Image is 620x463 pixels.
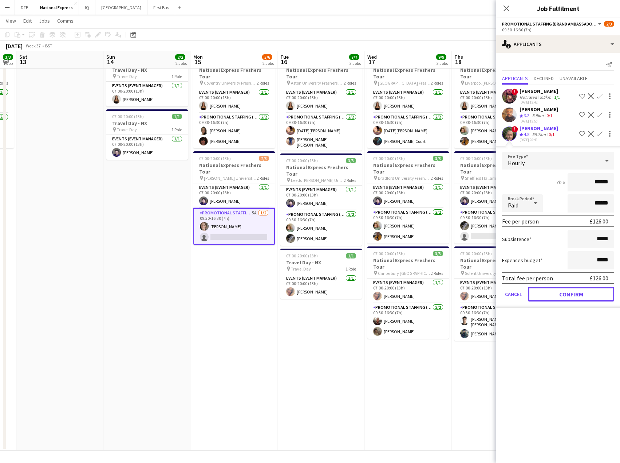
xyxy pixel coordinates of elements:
[546,113,552,118] app-skills-label: 0/1
[280,88,362,113] app-card-role: Events (Event Manager)1/107:00-20:00 (13h)[PERSON_NAME]
[23,17,32,24] span: Edit
[199,156,231,161] span: 07:00-20:00 (13h)
[524,132,529,137] span: 4.8
[496,4,620,13] h3: Job Fulfilment
[193,151,275,245] app-job-card: 07:00-20:00 (13h)2/3National Express Freshers Tour [PERSON_NAME] University Freshers Fair2 RolesE...
[520,125,558,132] div: [PERSON_NAME]
[502,21,597,27] span: Promotional Staffing (Brand Ambassadors)
[367,151,449,244] app-job-card: 07:00-20:00 (13h)3/3National Express Freshers Tour Bradford University Freshers Fair2 RolesEvents...
[367,208,449,244] app-card-role: Promotional Staffing (Brand Ambassadors)2/209:30-16:30 (7h)[PERSON_NAME][PERSON_NAME]
[291,266,311,272] span: Travel Day
[502,257,542,264] label: Expenses budget
[280,153,362,246] app-job-card: 07:00-20:00 (13h)3/3National Express Freshers Tour Leeds [PERSON_NAME] University Freshers Fair2 ...
[106,135,188,160] app-card-role: Events (Event Manager)1/107:00-20:00 (13h)[PERSON_NAME]
[193,56,275,148] div: 07:00-20:00 (13h)3/3National Express Freshers Tour Coventry University Freshers Fair2 RolesEvents...
[437,61,448,66] div: 3 Jobs
[106,109,188,160] div: 07:00-20:00 (13h)1/1Travel Day - NX Travel Day1 RoleEvents (Event Manager)1/107:00-20:00 (13h)[PE...
[528,287,614,301] button: Confirm
[280,186,362,210] app-card-role: Events (Event Manager)1/107:00-20:00 (13h)[PERSON_NAME]
[367,246,449,339] div: 07:00-20:00 (13h)3/3National Express Freshers Tour Canterbury [GEOGRAPHIC_DATA] Freshers Fair2 Ro...
[117,127,137,132] span: Travel Day
[433,156,443,161] span: 3/3
[286,158,318,163] span: 07:00-20:00 (13h)
[460,251,492,256] span: 07:00-20:00 (13h)
[259,156,269,161] span: 2/3
[454,279,536,303] app-card-role: Events (Event Manager)1/107:00-20:00 (13h)[PERSON_NAME]
[280,113,362,151] app-card-role: Promotional Staffing (Brand Ambassadors)2/209:30-16:30 (7h)[DATE][PERSON_NAME][PERSON_NAME] [PERS...
[34,0,79,15] button: National Express
[95,0,147,15] button: [GEOGRAPHIC_DATA]
[20,16,35,26] a: Edit
[112,114,144,119] span: 07:00-20:00 (13h)
[531,113,545,119] div: 5.9km
[279,58,289,66] span: 16
[117,74,137,79] span: Travel Day
[367,88,449,113] app-card-role: Events (Event Manager)1/107:00-20:00 (13h)[PERSON_NAME]
[257,80,269,86] span: 2 Roles
[431,80,443,86] span: 2 Roles
[346,253,356,258] span: 1/1
[367,162,449,175] h3: National Express Freshers Tour
[193,88,275,113] app-card-role: Events (Event Manager)1/107:00-20:00 (13h)[PERSON_NAME]
[193,113,275,148] app-card-role: Promotional Staffing (Brand Ambassadors)2/209:30-16:30 (7h)[PERSON_NAME][PERSON_NAME]
[502,287,525,301] button: Cancel
[378,271,431,276] span: Canterbury [GEOGRAPHIC_DATA] Freshers Fair
[106,67,188,73] h3: Travel Day - NX
[556,179,565,186] div: 7h x
[280,164,362,177] h3: National Express Freshers Tour
[367,257,449,270] h3: National Express Freshers Tour
[345,266,356,272] span: 1 Role
[24,43,42,48] span: Week 37
[520,119,558,124] div: [DATE] 13:50
[502,236,532,242] label: Subsistence
[193,208,275,245] app-card-role: Promotional Staffing (Brand Ambassadors)5A1/209:30-16:30 (7h)[PERSON_NAME]
[534,76,554,81] span: Declined
[454,246,536,341] app-job-card: 07:00-20:00 (13h)3/3National Express Freshers Tour Solent University Freshers Fair2 RolesEvents (...
[280,56,362,151] app-job-card: 07:00-20:00 (13h)3/3National Express Freshers Tour Aston University Freshers Fair2 RolesEvents (E...
[502,218,539,225] div: Fee per person
[373,251,405,256] span: 07:00-20:00 (13h)
[106,56,188,106] div: 07:00-20:00 (13h)1/1Travel Day - NX Travel Day1 RoleEvents (Event Manager)1/107:00-20:00 (13h)[PE...
[524,113,529,118] span: 3.2
[344,178,356,183] span: 2 Roles
[590,218,608,225] div: £126.00
[175,61,187,66] div: 2 Jobs
[520,106,558,113] div: [PERSON_NAME]
[549,132,554,137] app-skills-label: 0/1
[604,21,614,27] span: 2/3
[280,259,362,266] h3: Travel Day - NX
[79,0,95,15] button: IQ
[280,210,362,246] app-card-role: Promotional Staffing (Brand Ambassadors)2/209:30-16:30 (7h)[PERSON_NAME][PERSON_NAME]
[378,80,431,86] span: [GEOGRAPHIC_DATA] Freshers Fair
[508,159,525,167] span: Hourly
[531,132,547,138] div: 58.7km
[344,80,356,86] span: 2 Roles
[367,54,377,60] span: Wed
[373,156,405,161] span: 07:00-20:00 (13h)
[520,88,561,94] div: [PERSON_NAME]
[502,27,614,32] div: 09:30-16:30 (7h)
[520,100,561,105] div: [DATE] 13:42
[454,151,536,244] div: 07:00-20:00 (13h)2/3National Express Freshers Tour Sheffield Hallam Freshers Fair2 RolesEvents (E...
[172,114,182,119] span: 1/1
[3,54,13,60] span: 3/3
[57,17,74,24] span: Comms
[18,58,27,66] span: 13
[520,137,558,142] div: [DATE] 20:41
[453,58,463,66] span: 18
[280,54,289,60] span: Tue
[280,249,362,299] app-job-card: 07:00-20:00 (13h)1/1Travel Day - NX Travel Day1 RoleEvents (Event Manager)1/107:00-20:00 (13h)[PE...
[367,56,449,148] div: 07:00-20:00 (13h)3/3National Express Freshers Tour [GEOGRAPHIC_DATA] Freshers Fair2 RolesEvents (...
[280,67,362,80] h3: National Express Freshers Tour
[454,56,536,148] div: 07:00-20:00 (13h)3/3National Express Freshers Tour Liverpool [PERSON_NAME] University Freshers Fa...
[193,162,275,175] h3: National Express Freshers Tour
[286,253,318,258] span: 07:00-20:00 (13h)
[175,54,185,60] span: 2/2
[291,178,344,183] span: Leeds [PERSON_NAME] University Freshers Fair
[367,67,449,80] h3: National Express Freshers Tour
[454,162,536,175] h3: National Express Freshers Tour
[454,113,536,148] app-card-role: Promotional Staffing (Brand Ambassadors)2/209:30-16:30 (7h)[PERSON_NAME][PERSON_NAME]
[433,251,443,256] span: 3/3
